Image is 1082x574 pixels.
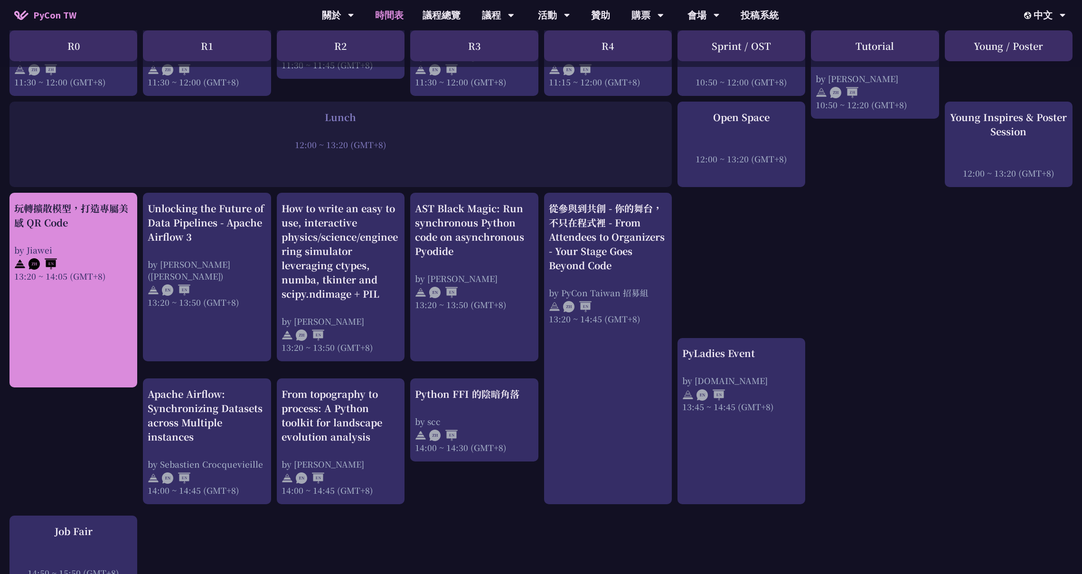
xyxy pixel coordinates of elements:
[282,341,400,353] div: 13:20 ~ 13:50 (GMT+8)
[682,389,694,401] img: svg+xml;base64,PHN2ZyB4bWxucz0iaHR0cDovL3d3dy53My5vcmcvMjAwMC9zdmciIHdpZHRoPSIyNCIgaGVpZ2h0PSIyNC...
[544,30,672,61] div: R4
[14,10,28,20] img: Home icon of PyCon TW 2025
[549,201,667,496] a: 從參與到共創 - 你的舞台，不只在程式裡 - From Attendees to Organizers - Your Stage Goes Beyond Code by PyCon Taiwan...
[148,201,266,244] div: Unlocking the Future of Data Pipelines - Apache Airflow 3
[682,346,800,496] a: PyLadies Event by [DOMAIN_NAME] 13:45 ~ 14:45 (GMT+8)
[696,389,725,401] img: ENEN.5a408d1.svg
[28,64,57,75] img: ZHZH.38617ef.svg
[682,153,800,165] div: 12:00 ~ 13:20 (GMT+8)
[296,472,324,484] img: ENEN.5a408d1.svg
[282,484,400,496] div: 14:00 ~ 14:45 (GMT+8)
[148,472,159,484] img: svg+xml;base64,PHN2ZyB4bWxucz0iaHR0cDovL3d3dy53My5vcmcvMjAwMC9zdmciIHdpZHRoPSIyNCIgaGVpZ2h0PSIyNC...
[14,201,132,230] div: 玩轉擴散模型，打造專屬美感 QR Code
[816,87,827,98] img: svg+xml;base64,PHN2ZyB4bWxucz0iaHR0cDovL3d3dy53My5vcmcvMjAwMC9zdmciIHdpZHRoPSIyNCIgaGVpZ2h0PSIyNC...
[5,3,86,27] a: PyCon TW
[415,76,533,88] div: 11:30 ~ 12:00 (GMT+8)
[816,99,934,111] div: 10:50 ~ 12:20 (GMT+8)
[14,64,26,75] img: svg+xml;base64,PHN2ZyB4bWxucz0iaHR0cDovL3d3dy53My5vcmcvMjAwMC9zdmciIHdpZHRoPSIyNCIgaGVpZ2h0PSIyNC...
[410,30,538,61] div: R3
[282,472,293,484] img: svg+xml;base64,PHN2ZyB4bWxucz0iaHR0cDovL3d3dy53My5vcmcvMjAwMC9zdmciIHdpZHRoPSIyNCIgaGVpZ2h0PSIyNC...
[950,110,1068,139] div: Young Inspires & Poster Session
[282,387,400,444] div: From topography to process: A Python toolkit for landscape evolution analysis
[415,201,533,353] a: AST Black Magic: Run synchronous Python code on asynchronous Pyodide by [PERSON_NAME] 13:20 ~ 13:...
[14,76,132,88] div: 11:30 ~ 12:00 (GMT+8)
[830,87,858,98] img: ZHZH.38617ef.svg
[148,387,266,444] div: Apache Airflow: Synchronizing Datasets across Multiple instances
[14,244,132,256] div: by Jiawei
[682,346,800,360] div: PyLadies Event
[143,30,271,61] div: R1
[563,301,592,312] img: ZHEN.371966e.svg
[296,329,324,341] img: ZHEN.371966e.svg
[563,64,592,75] img: ENEN.5a408d1.svg
[816,73,934,85] div: by [PERSON_NAME]
[148,296,266,308] div: 13:20 ~ 13:50 (GMT+8)
[282,201,400,301] div: How to write an easy to use, interactive physics/science/engineering simulator leveraging ctypes,...
[682,110,800,179] a: Open Space 12:00 ~ 13:20 (GMT+8)
[429,287,458,298] img: ENEN.5a408d1.svg
[148,284,159,296] img: svg+xml;base64,PHN2ZyB4bWxucz0iaHR0cDovL3d3dy53My5vcmcvMjAwMC9zdmciIHdpZHRoPSIyNCIgaGVpZ2h0PSIyNC...
[162,284,190,296] img: ENEN.5a408d1.svg
[9,30,137,61] div: R0
[415,287,426,298] img: svg+xml;base64,PHN2ZyB4bWxucz0iaHR0cDovL3d3dy53My5vcmcvMjAwMC9zdmciIHdpZHRoPSIyNCIgaGVpZ2h0PSIyNC...
[415,299,533,311] div: 13:20 ~ 13:50 (GMT+8)
[415,430,426,441] img: svg+xml;base64,PHN2ZyB4bWxucz0iaHR0cDovL3d3dy53My5vcmcvMjAwMC9zdmciIHdpZHRoPSIyNCIgaGVpZ2h0PSIyNC...
[14,139,667,151] div: 12:00 ~ 13:20 (GMT+8)
[282,387,400,496] a: From topography to process: A Python toolkit for landscape evolution analysis by [PERSON_NAME] 14...
[429,430,458,441] img: ZHEN.371966e.svg
[282,458,400,470] div: by [PERSON_NAME]
[148,387,266,496] a: Apache Airflow: Synchronizing Datasets across Multiple instances by Sebastien Crocquevieille 14:0...
[14,524,132,538] div: Job Fair
[148,201,266,353] a: Unlocking the Future of Data Pipelines - Apache Airflow 3 by [PERSON_NAME] ([PERSON_NAME]) 13:20 ...
[148,484,266,496] div: 14:00 ~ 14:45 (GMT+8)
[282,201,400,353] a: How to write an easy to use, interactive physics/science/engineering simulator leveraging ctypes,...
[14,258,26,270] img: svg+xml;base64,PHN2ZyB4bWxucz0iaHR0cDovL3d3dy53My5vcmcvMjAwMC9zdmciIHdpZHRoPSIyNCIgaGVpZ2h0PSIyNC...
[415,415,533,427] div: by scc
[429,64,458,75] img: ENEN.5a408d1.svg
[950,167,1068,179] div: 12:00 ~ 13:20 (GMT+8)
[415,442,533,453] div: 14:00 ~ 14:30 (GMT+8)
[811,30,939,61] div: Tutorial
[162,64,190,75] img: ZHEN.371966e.svg
[14,110,667,124] div: Lunch
[415,387,533,453] a: Python FFI 的陰暗角落 by scc 14:00 ~ 14:30 (GMT+8)
[162,472,190,484] img: ENEN.5a408d1.svg
[282,329,293,341] img: svg+xml;base64,PHN2ZyB4bWxucz0iaHR0cDovL3d3dy53My5vcmcvMjAwMC9zdmciIHdpZHRoPSIyNCIgaGVpZ2h0PSIyNC...
[33,8,76,22] span: PyCon TW
[549,301,560,312] img: svg+xml;base64,PHN2ZyB4bWxucz0iaHR0cDovL3d3dy53My5vcmcvMjAwMC9zdmciIHdpZHRoPSIyNCIgaGVpZ2h0PSIyNC...
[148,64,159,75] img: svg+xml;base64,PHN2ZyB4bWxucz0iaHR0cDovL3d3dy53My5vcmcvMjAwMC9zdmciIHdpZHRoPSIyNCIgaGVpZ2h0PSIyNC...
[148,258,266,282] div: by [PERSON_NAME] ([PERSON_NAME])
[682,110,800,124] div: Open Space
[415,387,533,401] div: Python FFI 的陰暗角落
[415,273,533,284] div: by [PERSON_NAME]
[682,401,800,413] div: 13:45 ~ 14:45 (GMT+8)
[1024,12,1034,19] img: Locale Icon
[148,458,266,470] div: by Sebastien Crocquevieille
[277,30,405,61] div: R2
[549,64,560,75] img: svg+xml;base64,PHN2ZyB4bWxucz0iaHR0cDovL3d3dy53My5vcmcvMjAwMC9zdmciIHdpZHRoPSIyNCIgaGVpZ2h0PSIyNC...
[148,76,266,88] div: 11:30 ~ 12:00 (GMT+8)
[682,76,800,88] div: 10:50 ~ 12:00 (GMT+8)
[415,64,426,75] img: svg+xml;base64,PHN2ZyB4bWxucz0iaHR0cDovL3d3dy53My5vcmcvMjAwMC9zdmciIHdpZHRoPSIyNCIgaGVpZ2h0PSIyNC...
[14,201,132,379] a: 玩轉擴散模型，打造專屬美感 QR Code by Jiawei 13:20 ~ 14:05 (GMT+8)
[14,270,132,282] div: 13:20 ~ 14:05 (GMT+8)
[549,287,667,299] div: by PyCon Taiwan 招募組
[415,201,533,258] div: AST Black Magic: Run synchronous Python code on asynchronous Pyodide
[950,110,1068,179] a: Young Inspires & Poster Session 12:00 ~ 13:20 (GMT+8)
[282,315,400,327] div: by [PERSON_NAME]
[549,76,667,88] div: 11:15 ~ 12:00 (GMT+8)
[549,313,667,325] div: 13:20 ~ 14:45 (GMT+8)
[28,258,57,270] img: ZHEN.371966e.svg
[682,375,800,386] div: by [DOMAIN_NAME]
[549,201,667,273] div: 從參與到共創 - 你的舞台，不只在程式裡 - From Attendees to Organizers - Your Stage Goes Beyond Code
[677,30,805,61] div: Sprint / OST
[945,30,1073,61] div: Young / Poster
